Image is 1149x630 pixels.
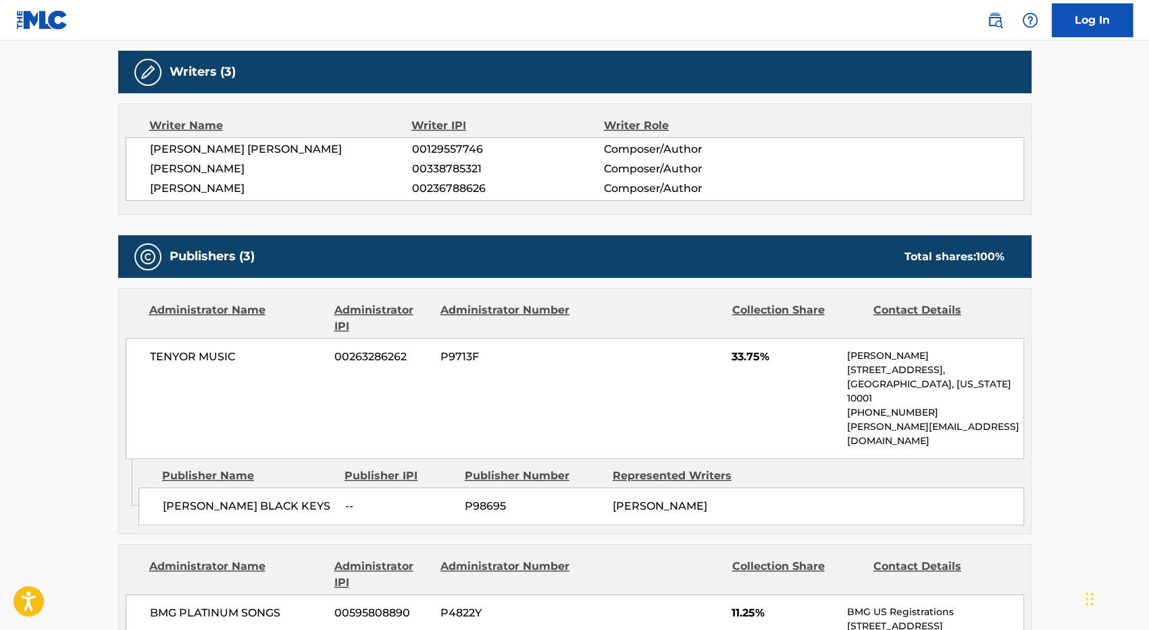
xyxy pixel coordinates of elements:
[140,64,156,80] img: Writers
[411,161,603,177] span: 00338785321
[732,302,863,335] div: Collection Share
[846,349,1023,363] p: [PERSON_NAME]
[170,64,236,80] h5: Writers (3)
[981,7,1008,34] a: Public Search
[334,349,430,365] span: 00263286262
[345,498,455,514] span: --
[163,498,335,514] span: [PERSON_NAME] BLACK KEYS
[1086,579,1094,619] div: Drag
[344,468,455,484] div: Publisher IPI
[465,498,603,514] span: P98695
[873,302,1004,335] div: Contact Details
[1081,565,1149,630] iframe: Chat Widget
[411,141,603,157] span: 00129557746
[150,161,412,177] span: [PERSON_NAME]
[1017,7,1044,34] div: Help
[440,349,571,365] span: P9713F
[604,180,779,197] span: Composer/Author
[411,118,604,134] div: Writer IPI
[613,468,750,484] div: Represented Writers
[732,558,863,591] div: Collection Share
[150,180,412,197] span: [PERSON_NAME]
[150,605,325,621] span: BMG PLATINUM SONGS
[440,605,571,621] span: P4822Y
[162,468,334,484] div: Publisher Name
[976,250,1004,263] span: 100 %
[846,605,1023,619] p: BMG US Registrations
[334,302,430,335] div: Administrator IPI
[334,558,430,591] div: Administrator IPI
[1022,12,1038,28] img: help
[732,349,836,365] span: 33.75%
[846,420,1023,448] p: [PERSON_NAME][EMAIL_ADDRESS][DOMAIN_NAME]
[334,605,430,621] span: 00595808890
[149,558,324,591] div: Administrator Name
[149,118,412,134] div: Writer Name
[604,141,779,157] span: Composer/Author
[613,500,707,512] span: [PERSON_NAME]
[987,12,1003,28] img: search
[411,180,603,197] span: 00236788626
[440,558,571,591] div: Administrator Number
[873,558,1004,591] div: Contact Details
[904,249,1004,265] div: Total shares:
[846,377,1023,406] p: [GEOGRAPHIC_DATA], [US_STATE] 10001
[1052,3,1133,37] a: Log In
[846,363,1023,377] p: [STREET_ADDRESS],
[16,10,68,30] img: MLC Logo
[440,302,571,335] div: Administrator Number
[170,249,255,264] h5: Publishers (3)
[732,605,836,621] span: 11.25%
[465,468,603,484] div: Publisher Number
[140,249,156,265] img: Publishers
[604,161,779,177] span: Composer/Author
[846,406,1023,420] p: [PHONE_NUMBER]
[150,349,325,365] span: TENYOR MUSIC
[604,118,779,134] div: Writer Role
[149,302,324,335] div: Administrator Name
[150,141,412,157] span: [PERSON_NAME] [PERSON_NAME]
